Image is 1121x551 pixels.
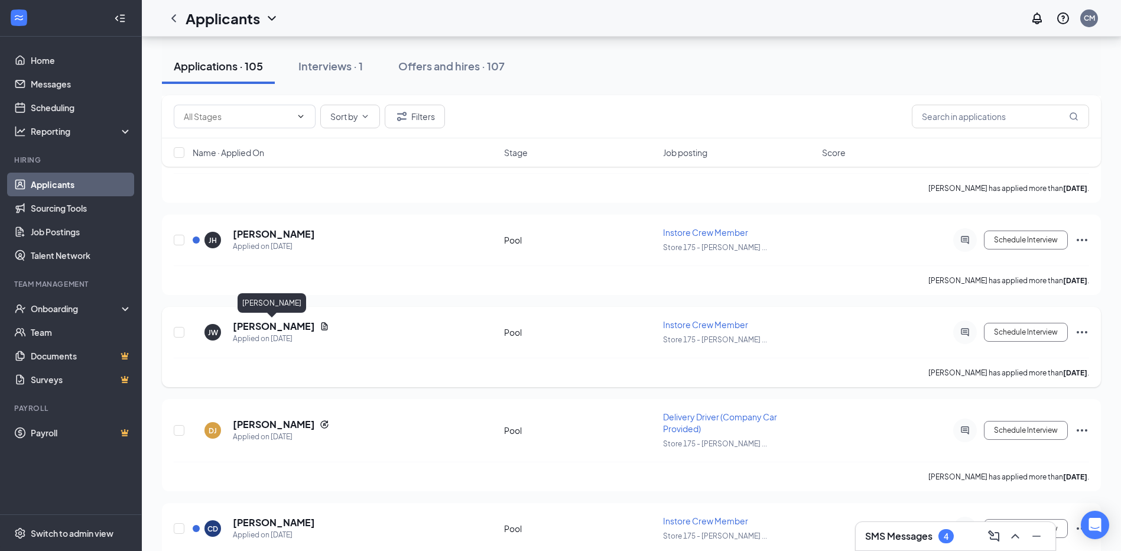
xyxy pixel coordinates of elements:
svg: Document [320,322,329,331]
p: [PERSON_NAME] has applied more than . [928,472,1089,482]
p: [PERSON_NAME] has applied more than . [928,368,1089,378]
h5: [PERSON_NAME] [233,516,315,529]
svg: ChevronLeft [167,11,181,25]
span: Store 175 - [PERSON_NAME] ... [663,243,767,252]
div: Pool [504,234,656,246]
svg: Ellipses [1075,521,1089,536]
button: Schedule Interview [984,421,1068,440]
div: Hiring [14,155,129,165]
div: Payroll [14,403,129,413]
a: Scheduling [31,96,132,119]
div: Switch to admin view [31,527,113,539]
h3: SMS Messages [865,530,932,543]
div: Pool [504,523,656,534]
div: Pool [504,424,656,436]
div: Reporting [31,125,132,137]
svg: ActiveChat [958,235,972,245]
b: [DATE] [1063,184,1087,193]
h5: [PERSON_NAME] [233,228,315,241]
b: [DATE] [1063,368,1087,377]
svg: MagnifyingGlass [1069,112,1078,121]
svg: Ellipses [1075,325,1089,339]
b: [DATE] [1063,276,1087,285]
svg: ChevronDown [360,112,370,121]
a: Job Postings [31,220,132,244]
div: Applications · 105 [174,59,263,73]
span: Score [822,147,846,158]
svg: QuestionInfo [1056,11,1070,25]
span: Delivery Driver (Company Car Provided) [663,411,777,434]
div: Applied on [DATE] [233,241,315,252]
span: Instore Crew Member [663,227,748,238]
button: Sort byChevronDown [320,105,380,128]
svg: ChevronUp [1008,529,1022,543]
a: Talent Network [31,244,132,267]
svg: Ellipses [1075,233,1089,247]
svg: ChevronDown [296,112,306,121]
a: Applicants [31,173,132,196]
div: CM [1084,13,1095,23]
span: Sort by [330,112,358,121]
p: [PERSON_NAME] has applied more than . [928,183,1089,193]
span: Stage [504,147,528,158]
input: Search in applications [912,105,1089,128]
svg: ActiveChat [958,328,972,337]
button: Filter Filters [385,105,445,128]
svg: ComposeMessage [987,529,1001,543]
div: Applied on [DATE] [233,431,329,443]
span: Name · Applied On [193,147,264,158]
div: Applied on [DATE] [233,529,315,541]
h5: [PERSON_NAME] [233,320,315,333]
a: Team [31,320,132,344]
span: Store 175 - [PERSON_NAME] ... [663,335,767,344]
a: Home [31,48,132,72]
div: Open Intercom Messenger [1081,511,1109,539]
svg: Reapply [320,420,329,429]
svg: WorkstreamLogo [13,12,25,24]
span: Store 175 - [PERSON_NAME] ... [663,439,767,448]
div: CD [207,524,218,534]
svg: ChevronDown [265,11,279,25]
span: Job posting [663,147,707,158]
button: Schedule Interview [984,323,1068,342]
div: Team Management [14,279,129,289]
a: PayrollCrown [31,421,132,445]
a: SurveysCrown [31,368,132,391]
svg: Notifications [1030,11,1044,25]
div: 4 [944,531,948,542]
svg: Ellipses [1075,423,1089,437]
a: DocumentsCrown [31,344,132,368]
button: ChevronUp [1006,527,1025,546]
p: [PERSON_NAME] has applied more than . [928,275,1089,286]
svg: Minimize [1029,529,1044,543]
h1: Applicants [186,8,260,28]
div: Pool [504,326,656,338]
input: All Stages [184,110,291,123]
div: DJ [209,426,217,436]
div: JW [208,328,218,338]
div: JH [209,235,217,245]
span: Store 175 - [PERSON_NAME] ... [663,531,767,540]
button: ComposeMessage [984,527,1003,546]
div: Applied on [DATE] [233,333,329,345]
a: Sourcing Tools [31,196,132,220]
svg: Collapse [114,12,126,24]
h5: [PERSON_NAME] [233,418,315,431]
svg: Settings [14,527,26,539]
span: Instore Crew Member [663,319,748,330]
span: Instore Crew Member [663,516,748,526]
svg: UserCheck [14,303,26,315]
svg: Filter [395,109,409,124]
button: Minimize [1027,527,1046,546]
b: [DATE] [1063,472,1087,481]
div: Onboarding [31,303,122,315]
div: [PERSON_NAME] [238,293,306,313]
a: Messages [31,72,132,96]
div: Interviews · 1 [298,59,363,73]
button: Schedule Interview [984,231,1068,249]
svg: ActiveChat [958,426,972,435]
svg: Analysis [14,125,26,137]
div: Offers and hires · 107 [398,59,505,73]
button: Schedule Interview [984,519,1068,538]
